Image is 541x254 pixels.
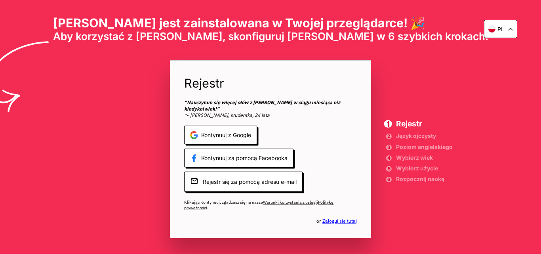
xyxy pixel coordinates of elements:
span: Poziom angielskiego [396,145,453,149]
span: Kontynuuj za pomocą Facebooka [184,149,293,167]
span: Rozpocznij naukę [396,177,453,181]
span: Klikając Kontynuuj, zgadzasz się na nasze i . . [184,199,357,210]
span: Rejestr [184,74,357,92]
span: Kontynuuj z Google [184,126,257,144]
span: 〜 [PERSON_NAME], studentka, 24 lata [184,99,357,118]
span: or [316,218,357,224]
p: pl [497,26,504,32]
h1: [PERSON_NAME] jest zainstalowana w Twojej przeglądarce! 🎉 [53,16,488,31]
span: Wybierz wiek [396,155,453,160]
a: Warunki korzystania z usługi [263,199,317,205]
b: “Nauczyłam się więcej słów z [PERSON_NAME] w ciągu miesiąca niż kiedykolwiek!” [184,99,340,112]
span: Język ojczysty [396,134,453,138]
a: Zaloguj się tutaj [322,218,357,224]
span: Aby korzystać z [PERSON_NAME], skonfiguruj [PERSON_NAME] w 6 szybkich krokach. [53,30,488,43]
span: Wybierz użycie [396,166,453,171]
span: Rejestr [396,120,453,128]
a: Politykę prywatności [184,199,333,210]
span: Rejestr się za pomocą adresu e-mail [184,172,303,192]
